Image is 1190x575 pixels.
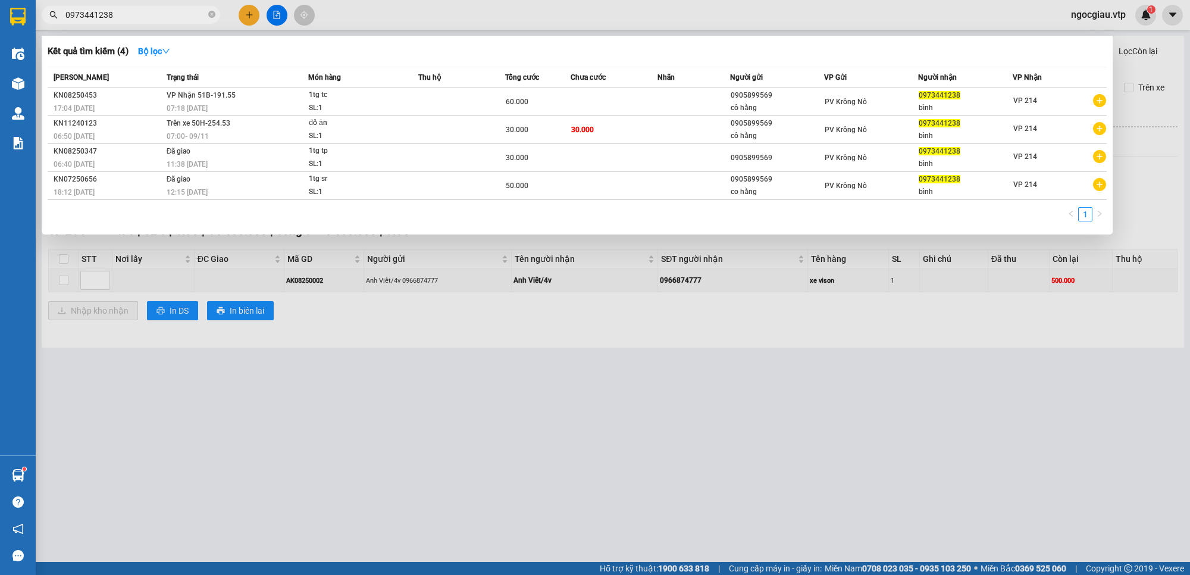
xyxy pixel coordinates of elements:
[12,107,24,120] img: warehouse-icon
[825,126,867,134] span: PV Krông Nô
[825,154,867,162] span: PV Krông Nô
[54,73,109,82] span: [PERSON_NAME]
[65,8,206,21] input: Tìm tên, số ĐT hoặc mã đơn
[54,160,95,168] span: 06:40 [DATE]
[1078,207,1092,221] li: 1
[12,48,24,60] img: warehouse-icon
[129,42,180,61] button: Bộ lọcdown
[1013,124,1037,133] span: VP 214
[309,117,398,130] div: đồ ăn
[731,173,823,186] div: 0905899569
[308,73,341,82] span: Món hàng
[919,175,960,183] span: 0973441238
[731,152,823,164] div: 0905899569
[1079,208,1092,221] a: 1
[167,73,199,82] span: Trạng thái
[1067,210,1075,217] span: left
[309,102,398,115] div: SL: 1
[825,182,867,190] span: PV Krông Nô
[731,89,823,102] div: 0905899569
[731,102,823,114] div: cô hằng
[1064,207,1078,221] button: left
[1013,152,1037,161] span: VP 214
[309,186,398,199] div: SL: 1
[167,175,191,183] span: Đã giao
[309,89,398,102] div: 1tg tc
[506,182,528,190] span: 50.000
[48,45,129,58] h3: Kết quả tìm kiếm ( 4 )
[10,8,26,26] img: logo-vxr
[919,186,1011,198] div: bình
[54,104,95,112] span: 17:04 [DATE]
[1013,73,1042,82] span: VP Nhận
[506,126,528,134] span: 30.000
[54,188,95,196] span: 18:12 [DATE]
[1093,94,1106,107] span: plus-circle
[1013,96,1037,105] span: VP 214
[418,73,441,82] span: Thu hộ
[12,137,24,149] img: solution-icon
[571,73,606,82] span: Chưa cước
[825,98,867,106] span: PV Krông Nô
[1093,178,1106,191] span: plus-circle
[167,160,208,168] span: 11:38 [DATE]
[505,73,539,82] span: Tổng cước
[208,10,215,21] span: close-circle
[919,147,960,155] span: 0973441238
[167,147,191,155] span: Đã giao
[54,132,95,140] span: 06:50 [DATE]
[309,145,398,158] div: 1tg tp
[138,46,170,56] strong: Bộ lọc
[23,467,26,471] sup: 1
[54,89,163,102] div: KN08250453
[731,186,823,198] div: co hằng
[12,469,24,482] img: warehouse-icon
[657,73,675,82] span: Nhãn
[731,117,823,130] div: 0905899569
[309,130,398,143] div: SL: 1
[309,158,398,171] div: SL: 1
[167,104,208,112] span: 07:18 [DATE]
[1092,207,1107,221] button: right
[167,91,236,99] span: VP Nhận 51B-191.55
[918,73,957,82] span: Người nhận
[919,130,1011,142] div: bình
[49,11,58,19] span: search
[167,188,208,196] span: 12:15 [DATE]
[919,102,1011,114] div: bình
[506,98,528,106] span: 60.000
[208,11,215,18] span: close-circle
[1013,180,1037,189] span: VP 214
[167,119,230,127] span: Trên xe 50H-254.53
[54,145,163,158] div: KN08250347
[162,47,170,55] span: down
[1093,150,1106,163] span: plus-circle
[1096,210,1103,217] span: right
[54,173,163,186] div: KN07250656
[309,173,398,186] div: 1tg sr
[54,117,163,130] div: KN11240123
[919,119,960,127] span: 0973441238
[824,73,847,82] span: VP Gửi
[1093,122,1106,135] span: plus-circle
[12,77,24,90] img: warehouse-icon
[12,550,24,561] span: message
[167,132,209,140] span: 07:00 - 09/11
[1092,207,1107,221] li: Next Page
[1064,207,1078,221] li: Previous Page
[571,126,594,134] span: 30.000
[731,130,823,142] div: cô hằng
[919,158,1011,170] div: bình
[730,73,763,82] span: Người gửi
[12,496,24,508] span: question-circle
[919,91,960,99] span: 0973441238
[12,523,24,535] span: notification
[506,154,528,162] span: 30.000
